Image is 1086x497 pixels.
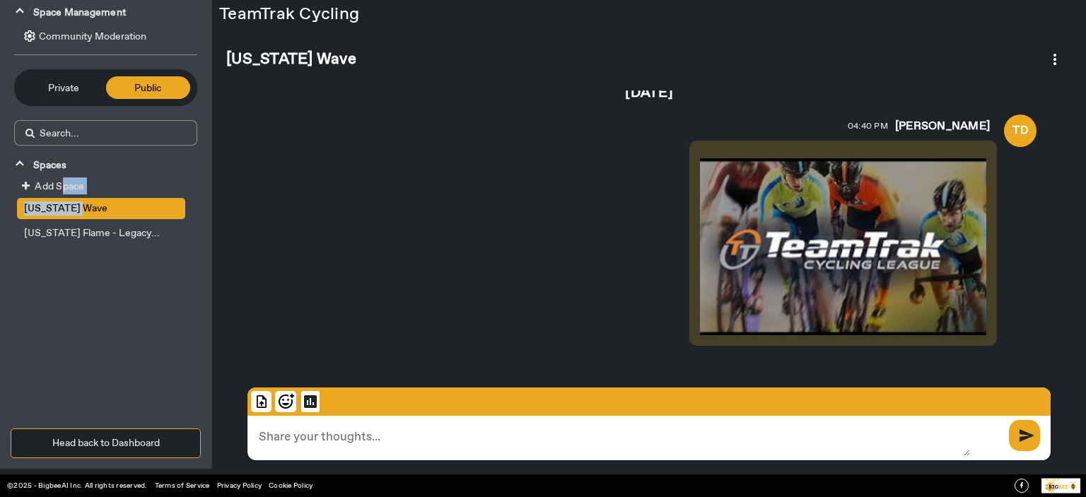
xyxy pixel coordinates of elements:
[848,119,888,134] span: 04:40 PM
[35,28,146,44] div: Community Moderation
[1052,478,1053,481] tspan: r
[24,202,107,215] span: [US_STATE] Wave
[275,391,296,412] img: emoji-input.svg
[226,52,356,66] span: [US_STATE] Wave
[17,223,185,244] button: [US_STATE] Flame - Legacy...
[301,391,320,412] mat-icon: poll
[17,25,194,47] button: Community Moderation
[106,76,191,99] button: Public
[113,80,184,95] span: Public
[1045,478,1047,481] tspan: P
[217,481,262,491] a: Privacy Policy
[700,158,986,335] img: Image
[24,227,160,240] span: [US_STATE] Flame - Legacy...
[1012,423,1040,448] span: send
[33,6,126,20] span: Space Management
[269,481,313,491] a: Cookie Policy
[21,76,106,99] button: Private
[1046,478,1052,481] tspan: owe
[35,180,84,193] span: Add Space
[33,158,67,173] span: Spaces
[18,124,173,141] input: Search...
[895,119,990,134] span: [PERSON_NAME]
[1009,420,1040,451] button: send
[255,86,1044,100] span: [DATE]
[11,428,201,458] button: Head back to Dashboard
[28,80,99,95] span: Private
[1053,478,1061,481] tspan: ed By
[1004,115,1037,147] span: TD
[17,198,185,219] button: [US_STATE] Wave
[155,481,210,491] a: Terms of Service
[7,481,148,491] a: ©2025 - BigbeeAI Inc. All rights reserved.
[251,391,271,412] img: file-upload.svg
